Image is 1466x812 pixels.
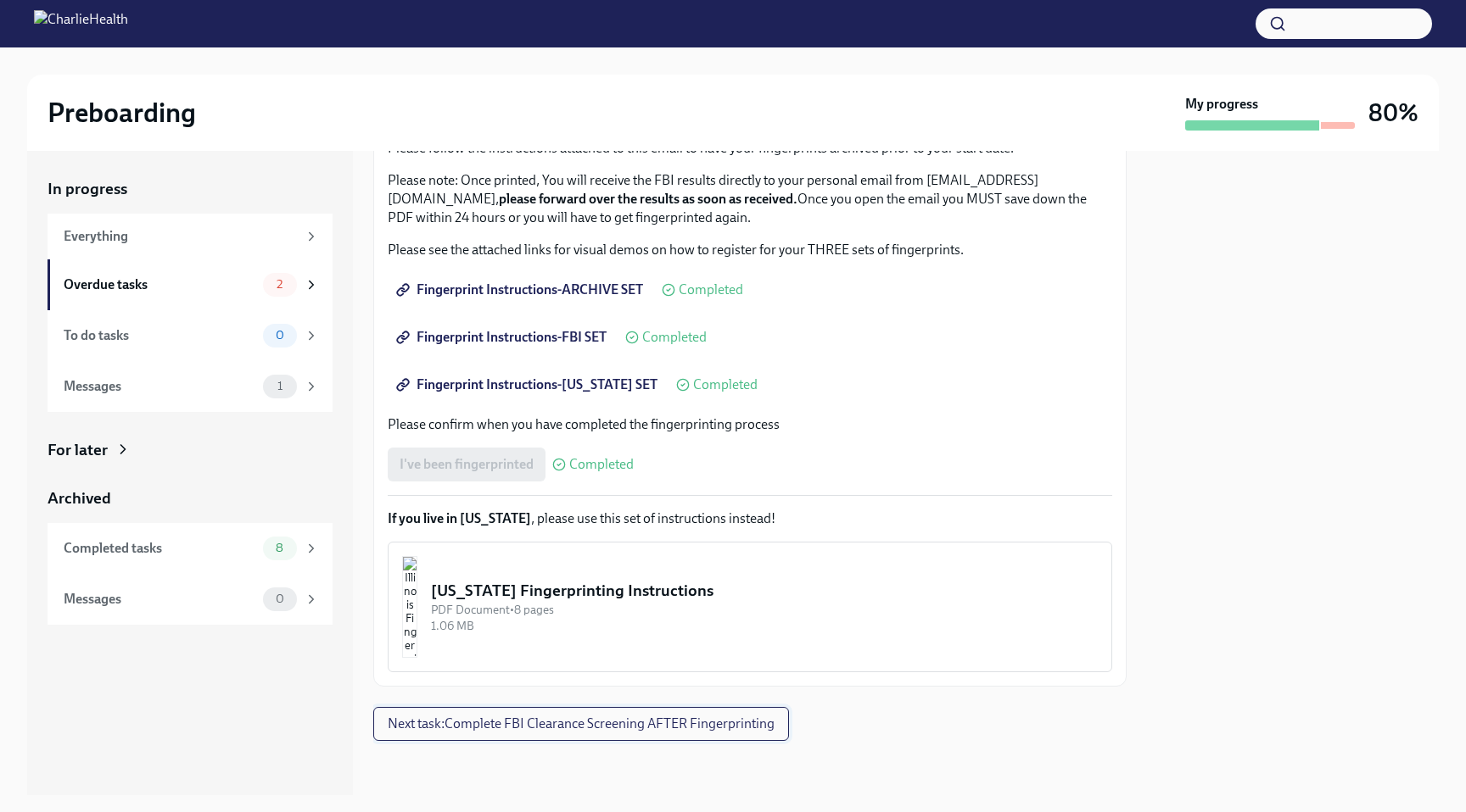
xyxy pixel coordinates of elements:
span: Fingerprint Instructions-ARCHIVE SET [400,281,643,298]
span: 0 [266,592,294,605]
a: Messages1 [48,361,333,412]
a: Completed tasks8 [48,523,333,574]
div: To do tasks [64,326,256,345]
span: Completed [693,378,758,392]
a: For later [48,439,333,461]
a: To do tasks0 [48,310,333,361]
div: Everything [64,227,297,246]
div: Messages [64,377,256,396]
a: Archived [48,487,333,509]
span: Fingerprint Instructions-FBI SET [400,329,607,346]
a: Fingerprint Instructions-[US_STATE] SET [388,368,669,402]
img: CharlieHealth [34,10,128,37]
span: Next task : Complete FBI Clearance Screening AFTER Fingerprinting [388,715,775,732]
div: Completed tasks [64,539,256,558]
a: Everything [48,214,333,259]
span: Completed [642,331,707,344]
span: Fingerprint Instructions-[US_STATE] SET [400,376,657,393]
p: Please note: Once printed, You will receive the FBI results directly to your personal email from ... [388,171,1112,227]
span: 8 [266,542,294,554]
a: Fingerprint Instructions-FBI SET [388,320,618,354]
img: Illinois Fingerprinting Instructions [402,556,417,658]
span: 0 [266,329,294,342]
a: Overdue tasks2 [48,259,333,310]
button: Next task:Complete FBI Clearance Screening AFTER Fingerprinting [373,707,789,741]
h2: Preboarding [48,96,196,130]
div: Overdue tasks [64,275,256,294]
div: [US_STATE] Fingerprinting Instructions [431,580,1098,602]
p: Please see the attached links for visual demos on how to register for your THREE sets of fingerpr... [388,241,1112,259]
span: 1 [267,380,293,392]
p: Please confirm when you have completed the fingerprinting process [388,415,1112,434]
strong: If you live in [US_STATE] [388,510,531,526]
div: PDF Document • 8 pages [431,602,1098,618]
h3: 80% [1368,97,1418,128]
div: 1.06 MB [431,618,1098,634]
span: 2 [266,278,293,291]
a: Fingerprint Instructions-ARCHIVE SET [388,273,655,307]
strong: My progress [1185,95,1258,114]
button: [US_STATE] Fingerprinting InstructionsPDF Document•8 pages1.06 MB [388,542,1112,672]
div: For later [48,439,108,461]
span: Completed [679,283,743,297]
span: Completed [569,458,634,471]
a: In progress [48,178,333,200]
a: Messages0 [48,574,333,625]
p: , please use this set of instructions instead! [388,509,1112,528]
div: Messages [64,590,256,609]
strong: please forward over the results as soon as received. [499,191,797,207]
